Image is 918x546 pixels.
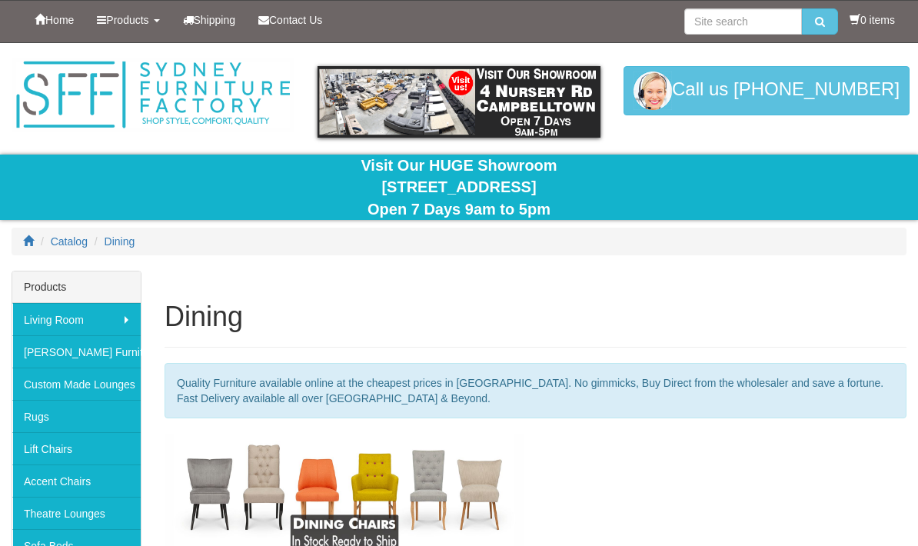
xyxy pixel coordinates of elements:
[12,464,141,497] a: Accent Chairs
[165,363,906,418] div: Quality Furniture available online at the cheapest prices in [GEOGRAPHIC_DATA]. No gimmicks, Buy ...
[318,66,600,138] img: showroom.gif
[850,12,895,28] li: 0 items
[12,58,294,132] img: Sydney Furniture Factory
[12,400,141,432] a: Rugs
[12,271,141,303] div: Products
[105,235,135,248] a: Dining
[269,14,322,26] span: Contact Us
[45,14,74,26] span: Home
[51,235,88,248] a: Catalog
[12,497,141,529] a: Theatre Lounges
[684,8,802,35] input: Site search
[12,303,141,335] a: Living Room
[194,14,236,26] span: Shipping
[85,1,171,39] a: Products
[171,1,248,39] a: Shipping
[106,14,148,26] span: Products
[165,301,906,332] h1: Dining
[23,1,85,39] a: Home
[12,432,141,464] a: Lift Chairs
[12,155,906,221] div: Visit Our HUGE Showroom [STREET_ADDRESS] Open 7 Days 9am to 5pm
[12,368,141,400] a: Custom Made Lounges
[12,335,141,368] a: [PERSON_NAME] Furniture
[247,1,334,39] a: Contact Us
